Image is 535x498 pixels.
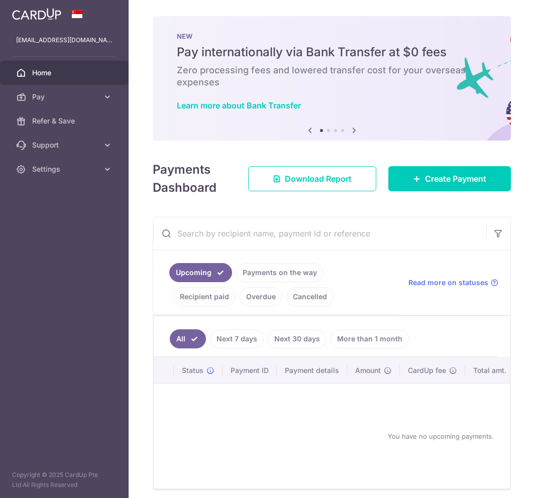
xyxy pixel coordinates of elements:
span: Total amt. [473,365,506,376]
a: Create Payment [388,166,511,191]
a: Cancelled [286,287,334,306]
span: Amount [355,365,381,376]
span: CardUp fee [408,365,446,376]
span: Read more on statuses [408,278,488,288]
span: Download Report [285,173,352,185]
a: All [170,329,206,348]
img: CardUp [12,8,61,20]
a: Upcoming [169,263,232,282]
span: Refer & Save [32,116,98,126]
a: Overdue [240,287,282,306]
span: Status [182,365,203,376]
a: Learn more about Bank Transfer [177,100,301,110]
p: NEW [177,32,487,40]
span: Support [32,140,98,150]
th: Payment ID [223,357,277,384]
span: Settings [32,164,98,174]
span: Create Payment [425,173,486,185]
a: Recipient paid [173,287,236,306]
a: Next 7 days [210,329,264,348]
h6: Zero processing fees and lowered transfer cost for your overseas expenses [177,64,487,88]
a: Download Report [248,166,376,191]
h4: Payments Dashboard [153,161,230,197]
h5: Pay internationally via Bank Transfer at $0 fees [177,44,487,60]
span: Home [32,68,98,78]
a: Read more on statuses [408,278,498,288]
img: Bank transfer banner [153,16,511,141]
a: More than 1 month [331,329,409,348]
a: Next 30 days [268,329,327,348]
th: Payment details [277,357,347,384]
span: Pay [32,92,98,102]
p: [EMAIL_ADDRESS][DOMAIN_NAME] [16,35,113,45]
a: Payments on the way [236,263,324,282]
input: Search by recipient name, payment id or reference [153,217,486,250]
